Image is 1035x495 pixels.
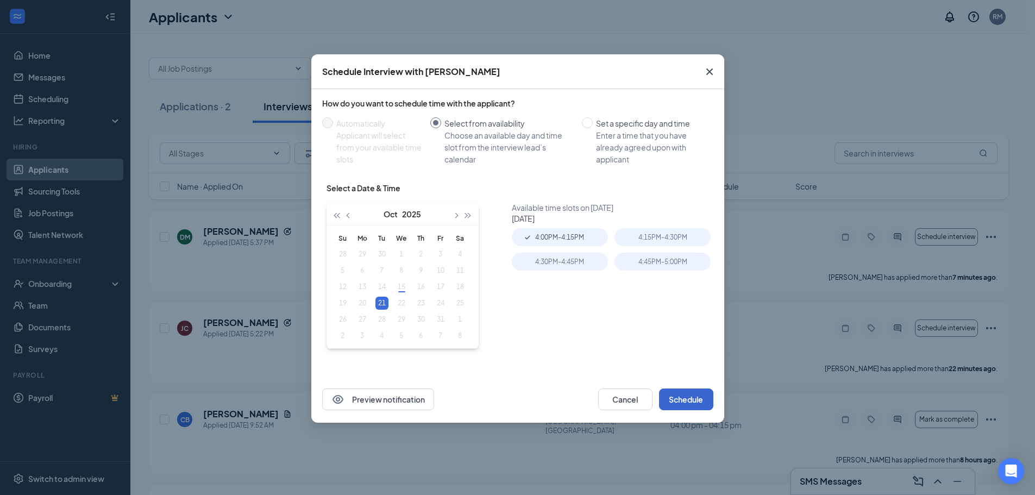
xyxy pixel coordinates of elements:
[384,203,398,225] button: Oct
[322,98,713,109] div: How do you want to schedule time with the applicant?
[512,213,718,224] div: [DATE]
[322,66,500,78] div: Schedule Interview with [PERSON_NAME]
[512,202,718,213] div: Available time slots on [DATE]
[614,228,711,246] div: 4:15PM - 4:30PM
[614,253,711,271] div: 4:45PM - 5:00PM
[372,230,392,246] th: Tu
[392,230,411,246] th: We
[596,129,705,165] div: Enter a time that you have already agreed upon with applicant
[512,253,608,271] div: 4:30PM - 4:45PM
[372,295,392,311] td: 2025-10-21
[659,389,713,410] button: Schedule
[695,54,724,89] button: Close
[411,230,431,246] th: Th
[336,129,422,165] div: Applicant will select from your available time slots
[375,297,388,310] div: 21
[512,228,608,246] div: 4:00PM - 4:15PM
[523,233,532,242] svg: Checkmark
[998,458,1024,484] div: Open Intercom Messenger
[596,117,705,129] div: Set a specific day and time
[444,117,573,129] div: Select from availability
[336,117,422,129] div: Automatically
[327,183,400,193] div: Select a Date & Time
[598,389,653,410] button: Cancel
[331,393,344,406] svg: Eye
[444,129,573,165] div: Choose an available day and time slot from the interview lead’s calendar
[431,230,450,246] th: Fr
[353,230,372,246] th: Mo
[450,230,470,246] th: Sa
[703,65,716,78] svg: Cross
[322,389,434,410] button: EyePreview notification
[402,203,421,225] button: 2025
[333,230,353,246] th: Su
